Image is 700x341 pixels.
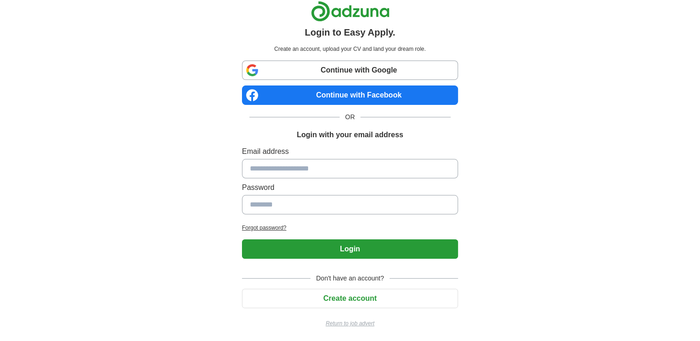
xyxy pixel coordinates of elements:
a: Return to job advert [242,319,458,328]
a: Forgot password? [242,224,458,232]
a: Create account [242,294,458,302]
p: Create an account, upload your CV and land your dream role. [244,45,456,53]
label: Email address [242,146,458,157]
span: Don't have an account? [310,274,390,283]
label: Password [242,182,458,193]
h1: Login to Easy Apply. [305,25,396,39]
img: Adzuna logo [311,1,390,22]
a: Continue with Google [242,61,458,80]
button: Login [242,239,458,259]
button: Create account [242,289,458,308]
span: OR [340,112,360,122]
h1: Login with your email address [297,129,403,140]
a: Continue with Facebook [242,85,458,105]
